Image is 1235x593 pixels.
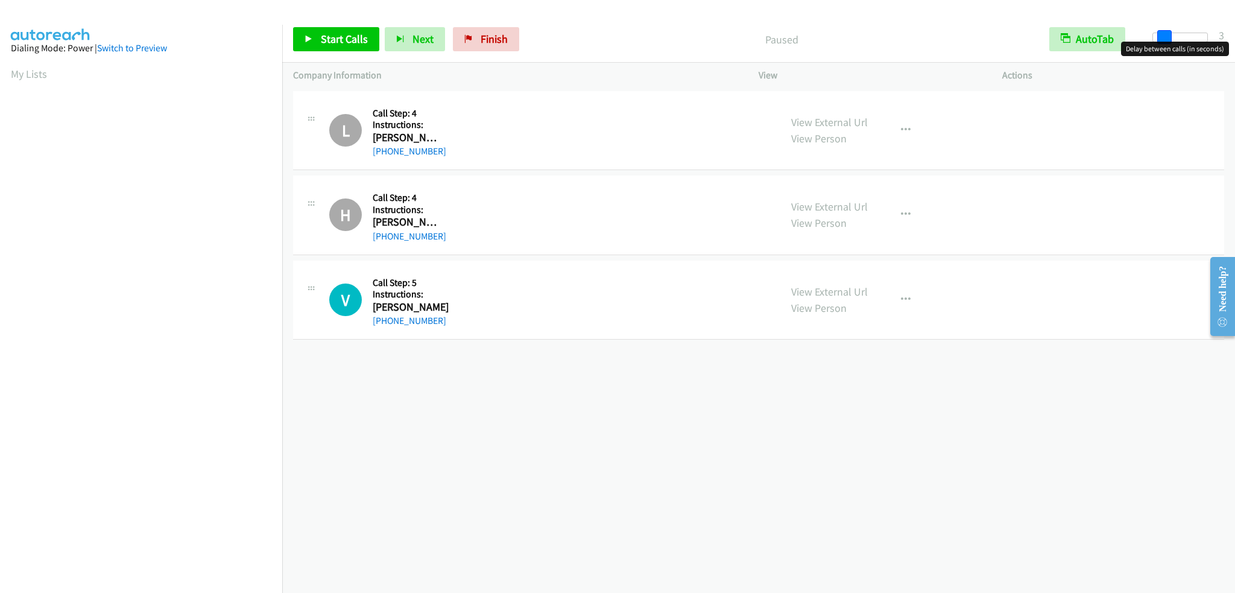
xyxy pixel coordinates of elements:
a: View External Url [791,285,868,299]
h5: Instructions: [373,288,449,300]
h5: Call Step: 4 [373,192,446,204]
iframe: Resource Center [1201,249,1235,344]
button: AutoTab [1049,27,1125,51]
h5: Instructions: [373,119,446,131]
button: Next [385,27,445,51]
a: View Person [791,301,847,315]
p: Actions [1002,68,1224,83]
span: Start Calls [321,32,368,46]
div: Delay between calls (in seconds) [1121,42,1229,56]
a: [PHONE_NUMBER] [373,145,446,157]
a: [PHONE_NUMBER] [373,230,446,242]
p: Paused [535,31,1028,48]
h1: L [329,114,362,147]
div: Dialing Mode: Power | [11,41,271,55]
h2: [PERSON_NAME] [373,215,437,229]
a: My Lists [11,67,47,81]
h5: Call Step: 4 [373,107,446,119]
h2: [PERSON_NAME] [373,300,449,314]
h2: [PERSON_NAME] Testing [373,131,437,145]
a: View External Url [791,115,868,129]
p: View [759,68,981,83]
h5: Call Step: 5 [373,277,449,289]
a: Finish [453,27,519,51]
span: Next [412,32,434,46]
h5: Instructions: [373,204,446,216]
a: View Person [791,216,847,230]
span: Finish [481,32,508,46]
a: View External Url [791,200,868,214]
div: 3 [1219,27,1224,43]
h1: V [329,284,362,316]
p: Company Information [293,68,737,83]
h1: H [329,198,362,231]
div: The call is yet to be attempted [329,284,362,316]
a: [PHONE_NUMBER] [373,315,446,326]
a: Switch to Preview [97,42,167,54]
a: View Person [791,132,847,145]
a: Start Calls [293,27,379,51]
